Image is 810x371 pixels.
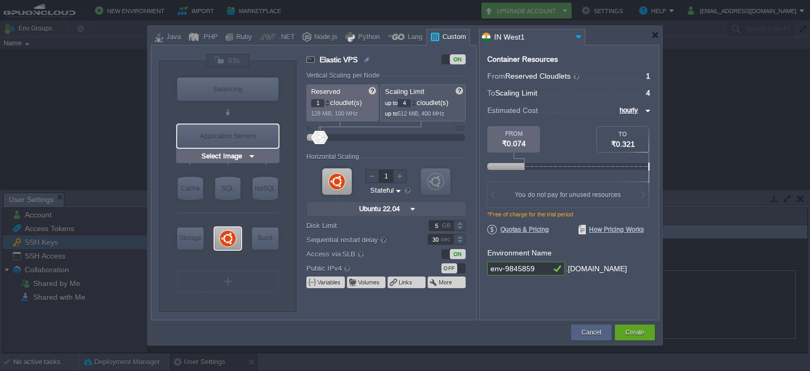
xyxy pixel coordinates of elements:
[306,220,413,231] label: Disk Limit
[502,139,526,148] span: ₹0.074
[487,55,558,63] div: Container Resources
[311,110,358,117] span: 128 MiB, 100 MHz
[625,327,644,338] button: Create
[252,227,278,249] div: Build
[385,96,462,107] p: cloudlet(s)
[487,89,495,97] span: To
[399,278,413,287] button: Links
[439,278,453,287] button: More
[611,140,635,148] span: ₹0.321
[597,131,649,137] div: TO
[306,262,413,274] label: Public IPv4
[177,271,278,292] div: Create New Layer
[385,100,398,106] span: up to
[311,88,340,96] span: Reserved
[177,78,278,101] div: Balancing
[163,30,181,45] div: Java
[439,30,466,45] div: Custom
[505,72,581,80] span: Reserved Cloudlets
[306,234,413,245] label: Sequential restart delay
[252,227,278,250] div: Build Node
[450,249,466,259] div: ON
[487,249,552,257] label: Environment Name
[404,30,422,45] div: Lang
[385,110,398,117] span: up to
[450,54,466,64] div: ON
[307,125,310,131] div: 0
[487,211,651,225] div: *Free of charge for the trial period
[253,177,278,200] div: NoSQL Databases
[582,327,601,338] button: Cancel
[495,89,537,97] span: Scaling Limit
[578,225,644,234] span: How Pricing Works
[215,227,241,250] div: Elastic VPS
[306,153,362,160] div: Horizontal Scaling
[178,177,203,200] div: Cache
[200,30,218,45] div: PHP
[215,177,240,200] div: SQL Databases
[487,225,549,234] span: Quotas & Pricing
[441,263,457,273] div: OFF
[306,248,413,260] label: Access via SLB
[253,177,278,200] div: NoSQL
[311,96,375,107] p: cloudlet(s)
[311,30,337,45] div: Node.js
[215,177,240,200] div: SQL
[441,234,452,244] div: sec
[317,278,342,287] button: Variables
[177,78,278,101] div: Load Balancer
[442,221,452,231] div: GB
[646,72,650,80] span: 1
[177,227,204,249] div: Storage
[487,104,538,116] span: Estimated Cost
[358,278,381,287] button: Volumes
[306,72,382,79] div: Vertical Scaling per Node
[233,30,252,45] div: Ruby
[355,30,380,45] div: Python
[385,88,425,96] span: Scaling Limit
[487,72,505,80] span: From
[566,262,627,276] div: .[DOMAIN_NAME]
[398,110,445,117] span: 512 MiB, 400 MHz
[487,130,540,137] div: FROM
[177,227,204,250] div: Storage Containers
[177,125,278,148] div: Application Servers
[276,30,295,45] div: .NET
[455,125,465,131] div: 512
[646,89,650,97] span: 4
